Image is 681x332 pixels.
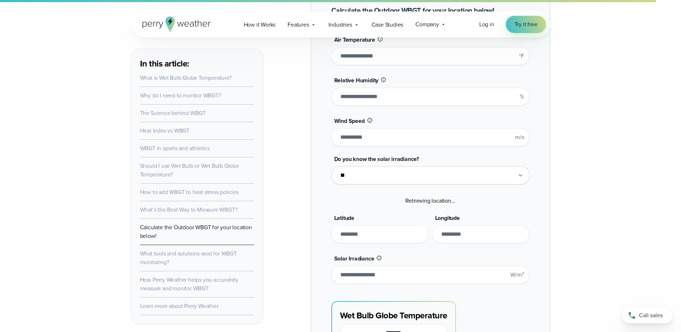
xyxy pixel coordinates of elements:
[334,117,365,125] span: Wind Speed
[331,5,494,16] h2: Calculate the Outdoor WBGT for your location below!
[479,20,494,28] span: Log in
[435,214,460,222] span: Longitude
[140,249,237,266] a: What tools and solutions exist for WBGT monitoring?
[140,91,221,100] a: Why do I need to monitor WBGT?
[288,20,309,29] span: Features
[140,188,239,196] a: How to add WBGT to heat stress policies
[140,206,238,214] a: What’s the Best Way to Measure WBGT?
[140,223,252,240] a: Calculate the Outdoor WBGT for your location below!
[334,214,354,222] span: Latitude
[238,17,282,32] a: How it Works
[334,155,419,163] span: Do you know the solar irradiance?
[334,36,375,44] span: Air Temperature
[328,20,352,29] span: Industries
[334,254,374,263] span: Solar Irradiance
[140,58,254,69] h3: In this article:
[140,162,239,179] a: Should I use Wet Bulb or Wet Bulb Globe Temperature?
[622,308,672,323] a: Call sales
[405,197,456,205] span: Retrieving location...
[334,76,379,84] span: Relative Humidity
[514,20,537,29] span: Try it free
[415,20,439,29] span: Company
[365,17,410,32] a: Case Studies
[506,16,546,33] a: Try it free
[244,20,276,29] span: How it Works
[140,144,210,152] a: WBGT in sports and athletics
[372,20,404,29] span: Case Studies
[140,276,238,292] a: How Perry Weather helps you accurately measure and monitor WBGT
[140,74,232,82] a: What is Wet Bulb Globe Temperature?
[479,20,494,29] a: Log in
[140,126,190,135] a: Heat Index vs WBGT
[140,302,219,310] a: Learn more about Perry Weather
[140,109,206,117] a: The Science behind WBGT
[639,311,663,320] span: Call sales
